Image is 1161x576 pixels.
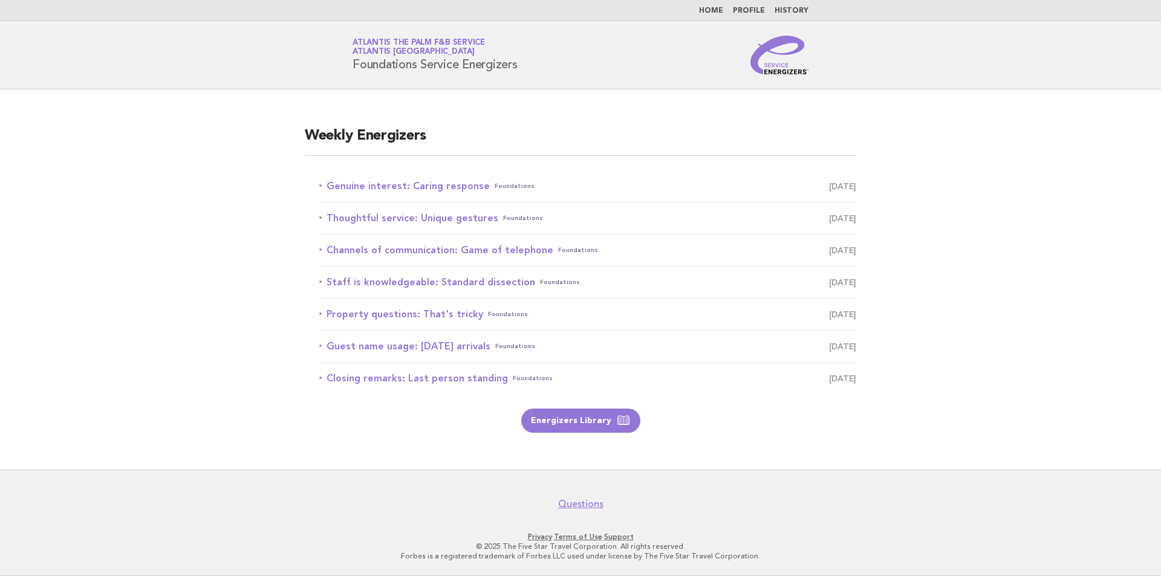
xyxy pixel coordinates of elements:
[495,338,535,355] span: Foundations
[829,210,856,227] span: [DATE]
[558,498,603,510] a: Questions
[503,210,543,227] span: Foundations
[540,274,580,291] span: Foundations
[554,532,602,541] a: Terms of Use
[750,36,808,74] img: Service Energizers
[353,39,485,56] a: Atlantis the Palm F&B ServiceAtlantis [GEOGRAPHIC_DATA]
[319,274,856,291] a: Staff is knowledgeable: Standard dissectionFoundations [DATE]
[210,532,951,542] p: · ·
[210,551,951,561] p: Forbes is a registered trademark of Forbes LLC used under license by The Five Star Travel Corpora...
[829,178,856,195] span: [DATE]
[558,242,598,259] span: Foundations
[829,338,856,355] span: [DATE]
[319,370,856,387] a: Closing remarks: Last person standingFoundations [DATE]
[521,409,640,433] a: Energizers Library
[353,39,518,71] h1: Foundations Service Energizers
[210,542,951,551] p: © 2025 The Five Star Travel Corporation. All rights reserved.
[319,242,856,259] a: Channels of communication: Game of telephoneFoundations [DATE]
[829,274,856,291] span: [DATE]
[829,306,856,323] span: [DATE]
[829,370,856,387] span: [DATE]
[319,306,856,323] a: Property questions: That's trickyFoundations [DATE]
[528,532,552,541] a: Privacy
[513,370,553,387] span: Foundations
[319,210,856,227] a: Thoughtful service: Unique gesturesFoundations [DATE]
[775,7,808,15] a: History
[604,532,634,541] a: Support
[305,126,856,156] h2: Weekly Energizers
[733,7,765,15] a: Profile
[699,7,723,15] a: Home
[495,178,535,195] span: Foundations
[829,242,856,259] span: [DATE]
[319,178,856,195] a: Genuine interest: Caring responseFoundations [DATE]
[353,48,475,56] span: Atlantis [GEOGRAPHIC_DATA]
[488,306,528,323] span: Foundations
[319,338,856,355] a: Guest name usage: [DATE] arrivalsFoundations [DATE]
